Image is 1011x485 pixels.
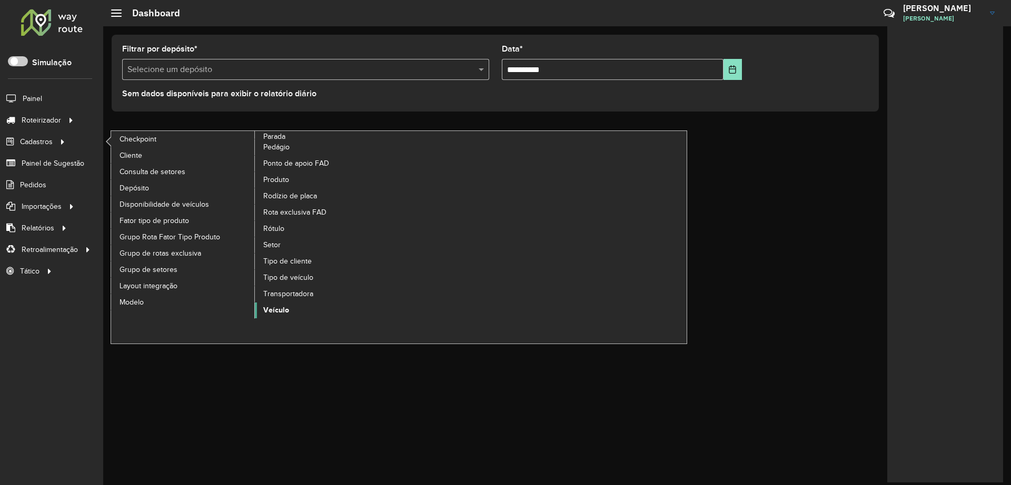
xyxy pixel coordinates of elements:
a: Layout integração [111,278,255,294]
span: Tipo de veículo [263,272,313,283]
label: Sem dados disponíveis para exibir o relatório diário [122,87,316,100]
a: Checkpoint [111,131,255,147]
span: Painel de Sugestão [22,158,84,169]
a: Fator tipo de produto [111,213,255,228]
button: Choose Date [723,59,742,80]
span: Rótulo [263,223,284,234]
span: Checkpoint [120,134,156,145]
a: Veículo [255,302,399,318]
span: Disponibilidade de veículos [120,199,209,210]
a: Contato Rápido [878,2,900,25]
span: Relatórios [22,223,54,234]
span: Tático [20,266,39,277]
span: Rodízio de placa [263,190,317,201]
span: Grupo Rota Fator Tipo Produto [120,231,220,242]
span: Fator tipo de produto [120,215,189,226]
span: Produto [263,174,289,185]
a: Tipo de cliente [255,254,399,269]
span: Setor [263,239,281,250]
span: Tipo de cliente [263,256,312,267]
a: Disponibilidade de veículos [111,196,255,212]
span: Retroalimentação [22,244,78,255]
a: Rótulo [255,221,399,237]
a: Rota exclusiva FAD [255,205,399,220]
a: Grupo Rota Fator Tipo Produto [111,229,255,245]
span: Grupo de setores [120,264,177,275]
h3: [PERSON_NAME] [903,3,982,13]
span: Cliente [120,150,142,161]
span: Roteirizador [22,115,61,126]
a: Tipo de veículo [255,270,399,286]
span: Transportadora [263,288,313,299]
a: Grupo de setores [111,261,255,277]
a: Transportadora [255,286,399,302]
a: Parada [111,131,399,319]
span: Grupo de rotas exclusiva [120,248,201,259]
a: Depósito [111,180,255,196]
a: Modelo [111,294,255,310]
a: Pedágio [255,139,399,155]
label: Filtrar por depósito [122,43,197,55]
span: Layout integração [120,280,177,291]
a: Consulta de setores [111,164,255,179]
a: Cliente [111,147,255,163]
a: Grupo de rotas exclusiva [111,245,255,261]
span: Cadastros [20,136,53,147]
span: [PERSON_NAME] [903,14,982,23]
span: Modelo [120,297,144,308]
span: Pedágio [263,142,290,153]
h2: Dashboard [122,7,180,19]
span: Ponto de apoio FAD [263,158,329,169]
a: Ponto de apoio FAD [255,156,399,171]
a: Setor [255,237,399,253]
span: Painel [23,93,42,104]
span: Parada [263,131,285,142]
a: Produto [255,172,399,188]
span: Depósito [120,183,149,194]
span: Rota exclusiva FAD [263,207,326,218]
span: Veículo [263,305,289,316]
span: Pedidos [20,179,46,190]
label: Simulação [32,56,72,69]
label: Data [502,43,523,55]
span: Consulta de setores [120,166,185,177]
span: Importações [22,201,62,212]
a: Rodízio de placa [255,188,399,204]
